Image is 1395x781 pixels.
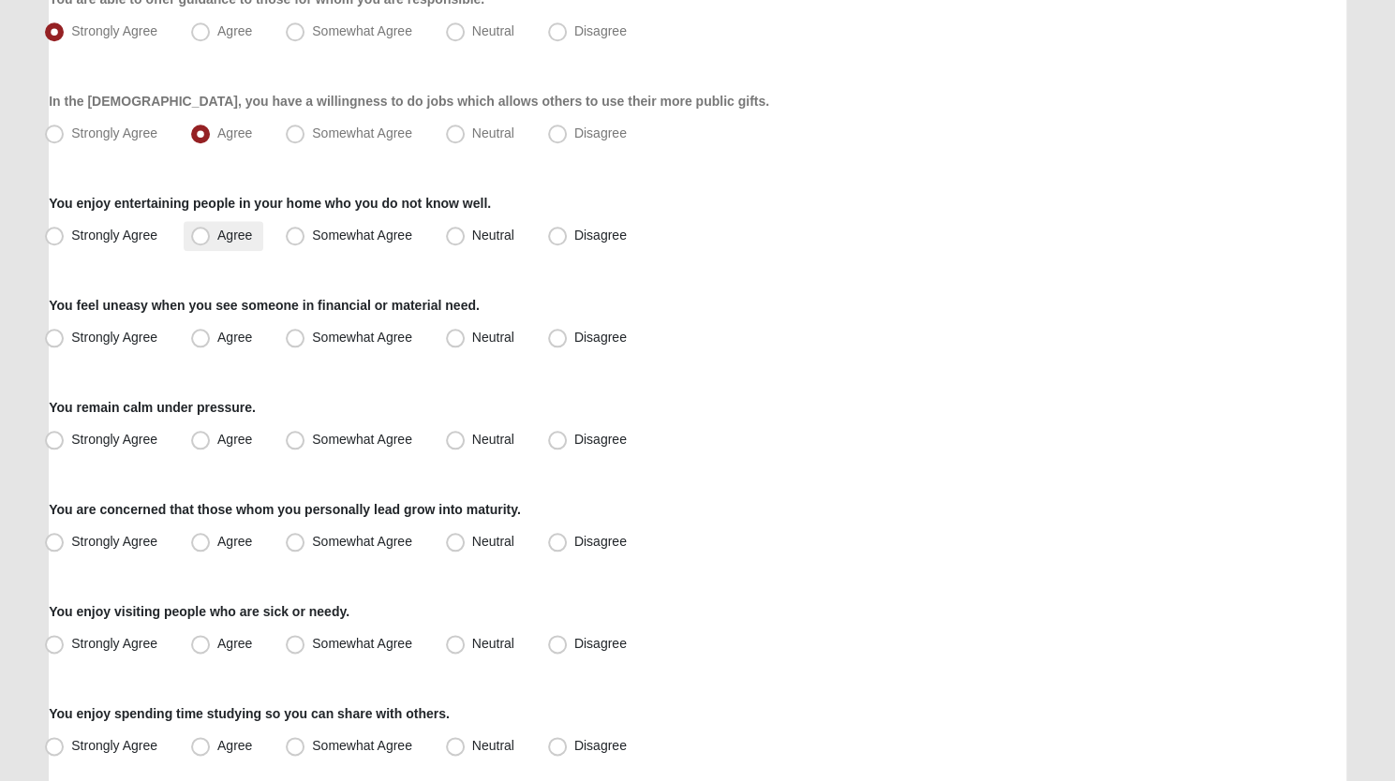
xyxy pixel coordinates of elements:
[71,330,157,345] span: Strongly Agree
[574,125,627,140] span: Disagree
[49,602,349,621] label: You enjoy visiting people who are sick or needy.
[49,296,480,315] label: You feel uneasy when you see someone in financial or material need.
[312,330,412,345] span: Somewhat Agree
[71,23,157,38] span: Strongly Agree
[472,330,514,345] span: Neutral
[574,432,627,447] span: Disagree
[574,636,627,651] span: Disagree
[312,534,412,549] span: Somewhat Agree
[217,738,252,753] span: Agree
[472,432,514,447] span: Neutral
[574,23,627,38] span: Disagree
[217,125,252,140] span: Agree
[217,228,252,243] span: Agree
[574,228,627,243] span: Disagree
[217,432,252,447] span: Agree
[49,704,450,723] label: You enjoy spending time studying so you can share with others.
[217,23,252,38] span: Agree
[472,738,514,753] span: Neutral
[49,500,521,519] label: You are concerned that those whom you personally lead grow into maturity.
[574,534,627,549] span: Disagree
[312,23,412,38] span: Somewhat Agree
[312,432,412,447] span: Somewhat Agree
[472,636,514,651] span: Neutral
[217,636,252,651] span: Agree
[71,432,157,447] span: Strongly Agree
[312,738,412,753] span: Somewhat Agree
[312,636,412,651] span: Somewhat Agree
[49,194,491,213] label: You enjoy entertaining people in your home who you do not know well.
[312,228,412,243] span: Somewhat Agree
[71,636,157,651] span: Strongly Agree
[312,125,412,140] span: Somewhat Agree
[71,534,157,549] span: Strongly Agree
[472,228,514,243] span: Neutral
[71,738,157,753] span: Strongly Agree
[71,228,157,243] span: Strongly Agree
[217,534,252,549] span: Agree
[472,125,514,140] span: Neutral
[49,398,256,417] label: You remain calm under pressure.
[574,330,627,345] span: Disagree
[574,738,627,753] span: Disagree
[217,330,252,345] span: Agree
[472,23,514,38] span: Neutral
[472,534,514,549] span: Neutral
[71,125,157,140] span: Strongly Agree
[49,92,769,111] label: In the [DEMOGRAPHIC_DATA], you have a willingness to do jobs which allows others to use their mor...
